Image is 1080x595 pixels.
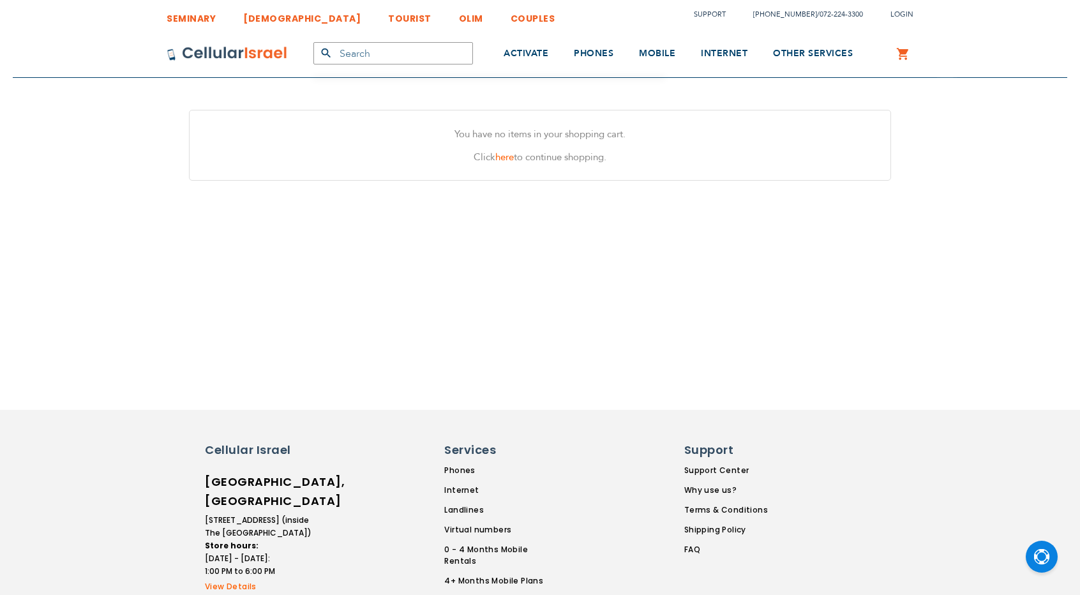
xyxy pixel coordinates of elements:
a: Shipping Policy [684,524,768,536]
span: MOBILE [639,47,675,59]
a: View Details [205,581,313,592]
a: FAQ [684,544,768,555]
span: OTHER SERVICES [773,47,853,59]
a: MOBILE [639,30,675,78]
a: INTERNET [701,30,747,78]
h6: Cellular Israel [205,442,313,458]
span: ACTIVATE [504,47,548,59]
a: Terms & Conditions [684,504,768,516]
a: SEMINARY [167,3,216,27]
a: OTHER SERVICES [773,30,853,78]
a: TOURIST [388,3,431,27]
a: Phones [444,465,560,476]
span: Login [890,10,913,19]
h6: Services [444,442,553,458]
p: You have no items in your shopping cart. [199,126,881,142]
li: [STREET_ADDRESS] (inside The [GEOGRAPHIC_DATA]) [DATE] - [DATE]: 1:00 PM to 6:00 PM [205,514,313,578]
strong: Store hours: [205,540,259,551]
a: PHONES [574,30,613,78]
a: Support Center [684,465,768,476]
a: Why use us? [684,485,768,496]
h6: Support [684,442,760,458]
h6: [GEOGRAPHIC_DATA], [GEOGRAPHIC_DATA] [205,472,313,511]
span: INTERNET [701,47,747,59]
img: Cellular Israel Logo [167,46,288,61]
a: here [495,151,514,163]
a: Internet [444,485,560,496]
li: / [740,5,863,24]
a: COUPLES [511,3,555,27]
input: Search [313,42,473,64]
a: Virtual numbers [444,524,560,536]
a: Support [694,10,726,19]
a: Landlines [444,504,560,516]
a: 4+ Months Mobile Plans [444,575,560,587]
span: PHONES [574,47,613,59]
a: 0 - 4 Months Mobile Rentals [444,544,560,567]
a: [PHONE_NUMBER] [753,10,817,19]
a: [DEMOGRAPHIC_DATA] [243,3,361,27]
a: ACTIVATE [504,30,548,78]
a: OLIM [459,3,483,27]
a: 072-224-3300 [820,10,863,19]
p: Click to continue shopping. [199,149,881,165]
